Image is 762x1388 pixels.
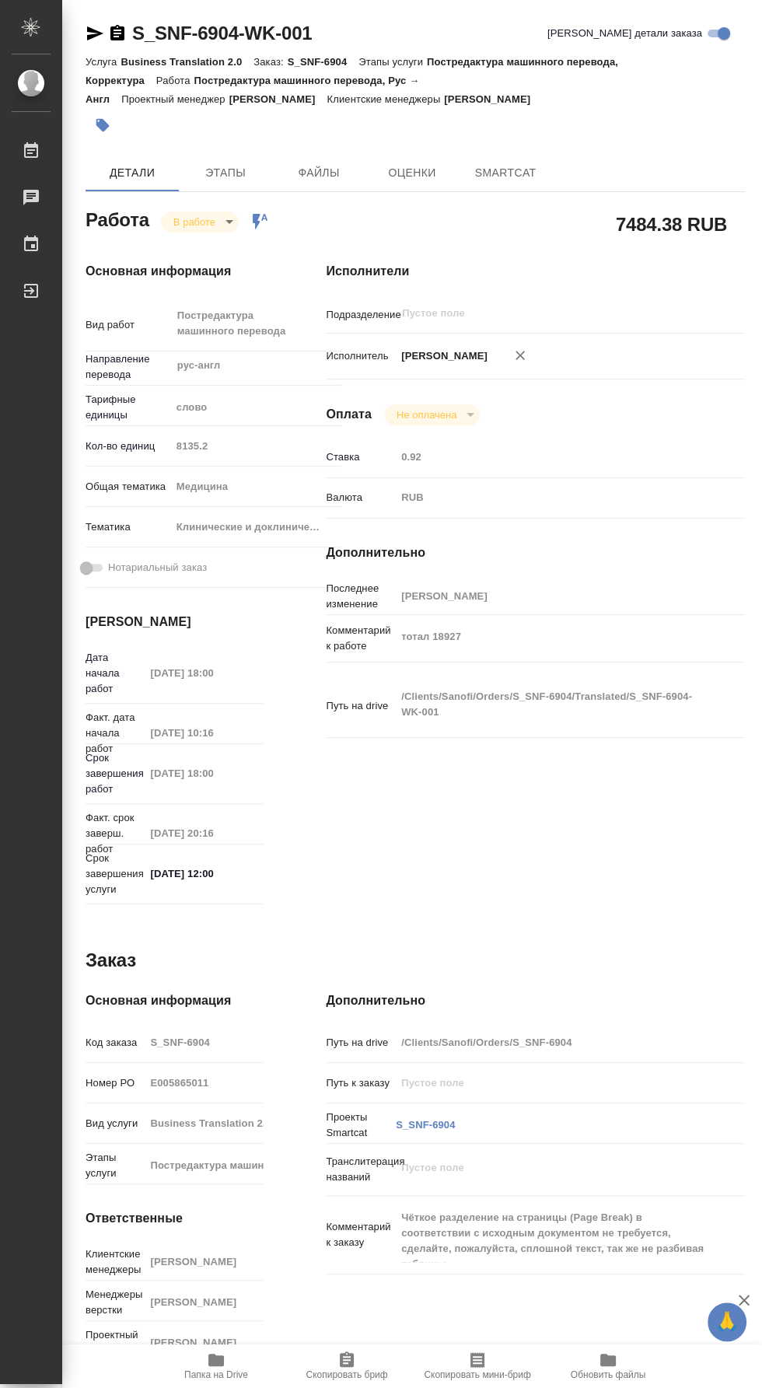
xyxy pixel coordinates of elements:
p: Подразделение [326,307,396,323]
div: RUB [396,484,710,511]
input: Пустое поле [145,1250,264,1273]
h2: Заказ [86,948,136,973]
div: слово [171,394,342,421]
p: Срок завершения услуги [86,851,145,897]
h4: Дополнительно [326,544,745,562]
input: Пустое поле [396,446,710,468]
input: Пустое поле [396,1031,710,1054]
h4: Дополнительно [326,991,745,1010]
span: Детали [95,163,170,183]
input: Пустое поле [145,1154,264,1176]
div: Медицина [171,474,342,500]
button: Скопировать мини-бриф [412,1344,543,1388]
textarea: тотал 18927 [396,624,710,650]
span: Нотариальный заказ [108,560,207,575]
button: Скопировать ссылку [108,24,127,43]
input: Пустое поле [396,1072,710,1094]
textarea: /Clients/Sanofi/Orders/S_SNF-6904/Translated/S_SNF-6904-WK-001 [396,684,710,725]
p: Клиентские менеджеры [327,93,445,105]
a: S_SNF-6904-WK-001 [132,23,312,44]
input: ✎ Введи что-нибудь [145,862,264,885]
p: Общая тематика [86,479,171,495]
p: Менеджеры верстки [86,1287,145,1318]
span: Файлы [281,163,356,183]
span: Обновить файлы [571,1369,646,1380]
button: Обновить файлы [543,1344,673,1388]
p: Business Translation 2.0 [121,56,253,68]
p: Кол-во единиц [86,439,171,454]
p: [PERSON_NAME] [229,93,327,105]
p: Тематика [86,519,171,535]
p: Этапы услуги [358,56,427,68]
span: Оценки [375,163,449,183]
h4: Основная информация [86,991,264,1010]
p: Работа [156,75,194,86]
button: Удалить исполнителя [503,338,537,372]
p: Услуга [86,56,121,68]
input: Пустое поле [145,1072,264,1094]
button: Скопировать бриф [281,1344,412,1388]
p: Направление перевода [86,351,171,383]
input: Пустое поле [145,662,264,684]
button: 🙏 [708,1302,746,1341]
p: Факт. срок заверш. работ [86,810,145,857]
p: S_SNF-6904 [288,56,359,68]
textarea: Чёткое разделение на страницы (Page Break) в соответствии с исходным документом не требуется, сде... [396,1204,710,1262]
p: Валюта [326,490,396,505]
div: В работе [161,212,239,232]
span: Скопировать бриф [306,1369,387,1380]
p: Тарифные единицы [86,392,171,423]
p: Заказ: [253,56,287,68]
p: Ставка [326,449,396,465]
input: Пустое поле [396,585,710,607]
button: Не оплачена [392,408,461,421]
span: Папка на Drive [184,1369,248,1380]
input: Пустое поле [145,822,264,844]
p: Транслитерация названий [326,1154,396,1185]
a: S_SNF-6904 [396,1119,455,1131]
button: В работе [169,215,220,229]
p: Путь на drive [326,698,396,714]
p: [PERSON_NAME] [396,348,488,364]
p: Этапы услуги [86,1150,145,1181]
p: Факт. дата начала работ [86,710,145,757]
input: Пустое поле [145,722,264,744]
input: Пустое поле [145,1112,264,1135]
p: Код заказа [86,1035,145,1051]
h2: Работа [86,205,149,232]
p: Вид работ [86,317,171,333]
p: Проектный менеджер [86,1327,145,1358]
p: Вид услуги [86,1116,145,1131]
button: Скопировать ссылку для ЯМессенджера [86,24,104,43]
button: Папка на Drive [151,1344,281,1388]
input: Пустое поле [400,304,673,323]
p: Срок завершения работ [86,750,145,797]
h4: Исполнители [326,262,745,281]
p: [PERSON_NAME] [444,93,542,105]
input: Пустое поле [145,1331,264,1354]
span: [PERSON_NAME] детали заказа [547,26,702,41]
h4: Ответственные [86,1209,264,1228]
p: Дата начала работ [86,650,145,697]
input: Пустое поле [145,762,264,785]
h4: Оплата [326,405,372,424]
input: Пустое поле [171,435,342,457]
button: Добавить тэг [86,108,120,142]
p: Номер РО [86,1075,145,1091]
p: Комментарий к работе [326,623,396,654]
h2: 7484.38 RUB [616,211,727,237]
p: Путь к заказу [326,1075,396,1091]
input: Пустое поле [145,1031,264,1054]
p: Проекты Smartcat [326,1110,396,1141]
h4: Основная информация [86,262,264,281]
input: Пустое поле [145,1291,264,1313]
span: Скопировать мини-бриф [424,1369,530,1380]
div: Клинические и доклинические исследования [171,514,342,540]
p: Путь на drive [326,1035,396,1051]
h4: [PERSON_NAME] [86,613,264,631]
span: SmartCat [468,163,543,183]
p: Постредактура машинного перевода, Рус → Англ [86,75,419,105]
p: Клиентские менеджеры [86,1246,145,1278]
p: Исполнитель [326,348,396,364]
p: Комментарий к заказу [326,1219,396,1250]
